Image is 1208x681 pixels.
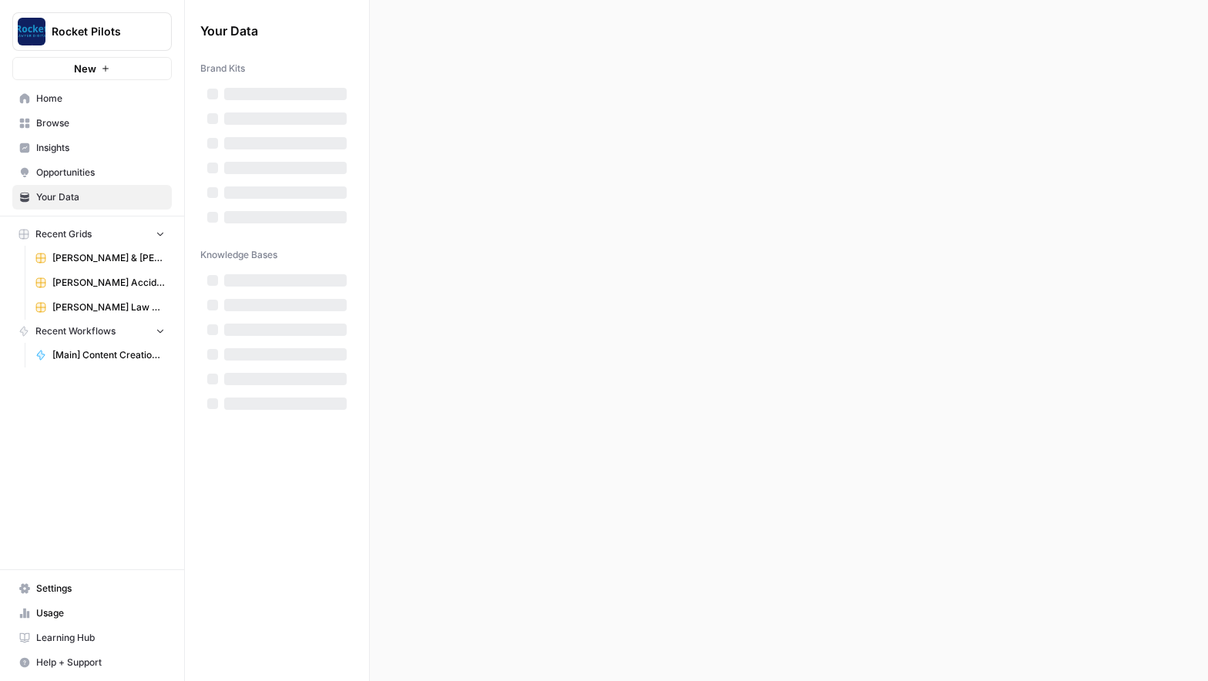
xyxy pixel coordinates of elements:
span: New [74,61,96,76]
a: Home [12,86,172,111]
a: Usage [12,601,172,626]
span: [Main] Content Creation Article [52,348,165,362]
span: Browse [36,116,165,130]
span: Home [36,92,165,106]
button: New [12,57,172,80]
a: Your Data [12,185,172,210]
span: Usage [36,606,165,620]
span: Brand Kits [200,62,245,75]
a: [PERSON_NAME] Accident Attorneys [29,270,172,295]
span: Settings [36,582,165,595]
span: Insights [36,141,165,155]
span: Opportunities [36,166,165,179]
button: Workspace: Rocket Pilots [12,12,172,51]
button: Recent Grids [12,223,172,246]
span: Learning Hub [36,631,165,645]
img: Rocket Pilots Logo [18,18,45,45]
span: Rocket Pilots [52,24,145,39]
a: Opportunities [12,160,172,185]
span: [PERSON_NAME] & [PERSON_NAME] [US_STATE] Car Accident Lawyers [52,251,165,265]
a: [PERSON_NAME] Law Personal Injury & Car Accident Lawyers [29,295,172,320]
span: Knowledge Bases [200,248,277,262]
span: [PERSON_NAME] Accident Attorneys [52,276,165,290]
span: [PERSON_NAME] Law Personal Injury & Car Accident Lawyers [52,300,165,314]
a: Browse [12,111,172,136]
span: Recent Workflows [35,324,116,338]
a: Learning Hub [12,626,172,650]
span: Recent Grids [35,227,92,241]
a: Settings [12,576,172,601]
span: Help + Support [36,656,165,669]
button: Recent Workflows [12,320,172,343]
span: Your Data [36,190,165,204]
button: Help + Support [12,650,172,675]
span: Your Data [200,22,335,40]
a: [Main] Content Creation Article [29,343,172,367]
a: Insights [12,136,172,160]
a: [PERSON_NAME] & [PERSON_NAME] [US_STATE] Car Accident Lawyers [29,246,172,270]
